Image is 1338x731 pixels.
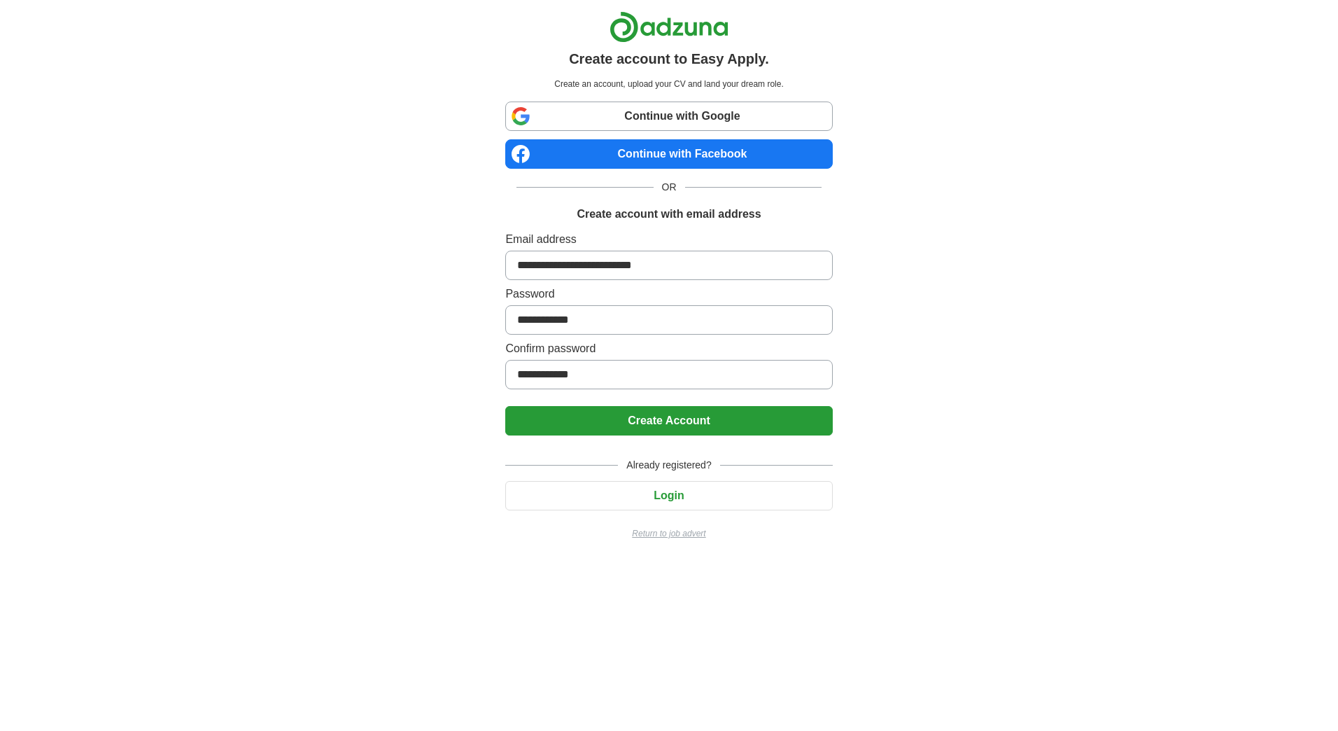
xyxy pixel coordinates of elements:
[577,206,761,223] h1: Create account with email address
[505,481,832,510] button: Login
[505,286,832,302] label: Password
[654,180,685,195] span: OR
[618,458,719,473] span: Already registered?
[505,527,832,540] a: Return to job advert
[505,102,832,131] a: Continue with Google
[505,340,832,357] label: Confirm password
[569,48,769,69] h1: Create account to Easy Apply.
[505,489,832,501] a: Login
[505,139,832,169] a: Continue with Facebook
[505,406,832,436] button: Create Account
[610,11,728,43] img: Adzuna logo
[505,231,832,248] label: Email address
[508,78,829,90] p: Create an account, upload your CV and land your dream role.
